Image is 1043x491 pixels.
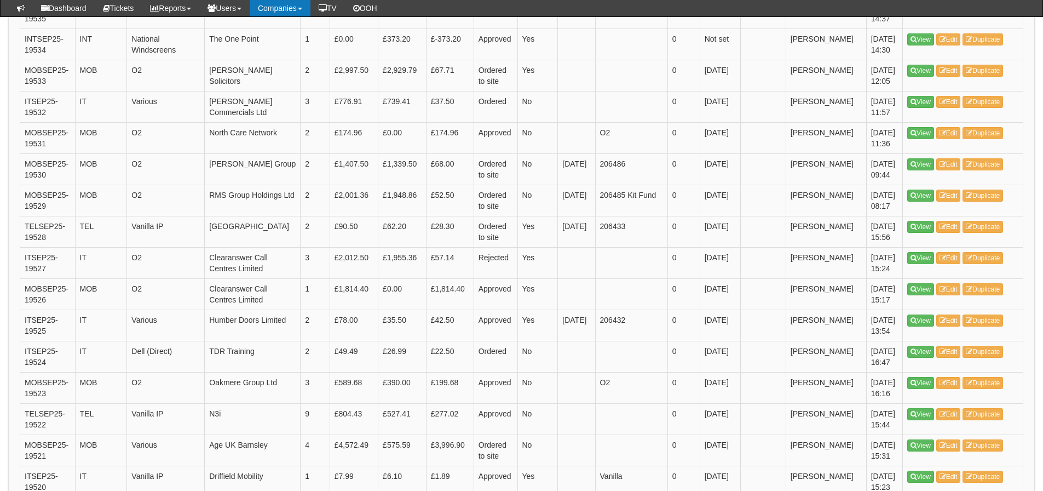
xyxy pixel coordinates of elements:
a: View [907,33,934,45]
td: MOB [75,185,127,216]
td: 2 [301,310,330,341]
td: [PERSON_NAME] [786,185,866,216]
td: £4,572.49 [330,435,378,466]
td: RMS Group Holdings Ltd [205,185,301,216]
td: [PERSON_NAME] [786,310,866,341]
td: Approved [474,28,517,60]
td: [PERSON_NAME] [786,247,866,278]
td: [GEOGRAPHIC_DATA] [205,216,301,247]
td: No [517,341,558,372]
td: [DATE] [700,185,740,216]
td: 1 [301,278,330,310]
td: [DATE] 16:47 [866,341,902,372]
td: £68.00 [426,153,474,185]
td: Humber Doors Limited [205,310,301,341]
td: TELSEP25-19528 [20,216,76,247]
td: National Windscreens [127,28,205,60]
td: MOB [75,435,127,466]
a: Duplicate [963,252,1003,264]
td: [PERSON_NAME] [786,341,866,372]
td: The One Point [205,28,301,60]
a: View [907,190,934,202]
td: 4 [301,435,330,466]
a: View [907,127,934,139]
td: No [517,91,558,122]
td: [DATE] [700,60,740,91]
td: 0 [667,28,700,60]
td: 2 [301,341,330,372]
td: 0 [667,278,700,310]
td: 1 [301,28,330,60]
td: TEL [75,403,127,435]
td: 0 [667,341,700,372]
td: MOBSEP25-19531 [20,122,76,153]
td: ITSEP25-19524 [20,341,76,372]
td: [PERSON_NAME] [786,372,866,403]
td: £1,948.86 [378,185,427,216]
td: £277.02 [426,403,474,435]
a: Edit [936,252,961,264]
td: IT [75,91,127,122]
td: [DATE] [558,185,595,216]
td: [PERSON_NAME] [786,28,866,60]
td: O2 [127,185,205,216]
td: O2 [595,372,667,403]
a: Duplicate [963,408,1003,420]
td: North Care Network [205,122,301,153]
a: Edit [936,158,961,170]
td: Ordered [474,341,517,372]
td: Yes [517,60,558,91]
a: Duplicate [963,190,1003,202]
td: O2 [127,278,205,310]
td: £2,929.79 [378,60,427,91]
td: Ordered to site [474,185,517,216]
td: [DATE] 08:17 [866,185,902,216]
td: [DATE] [700,91,740,122]
td: IT [75,247,127,278]
td: O2 [127,247,205,278]
td: £62.20 [378,216,427,247]
td: Various [127,310,205,341]
a: View [907,439,934,452]
td: 2 [301,216,330,247]
td: £2,997.50 [330,60,378,91]
td: ITSEP25-19532 [20,91,76,122]
td: MOB [75,153,127,185]
td: MOBSEP25-19523 [20,372,76,403]
td: [DATE] [700,122,740,153]
td: [DATE] 12:05 [866,60,902,91]
td: [DATE] [700,341,740,372]
td: Yes [517,216,558,247]
a: Edit [936,127,961,139]
td: 206432 [595,310,667,341]
td: 9 [301,403,330,435]
td: MOBSEP25-19529 [20,185,76,216]
a: Edit [936,408,961,420]
td: N3i [205,403,301,435]
td: £35.50 [378,310,427,341]
td: £90.50 [330,216,378,247]
a: Edit [936,33,961,45]
td: £28.30 [426,216,474,247]
td: ITSEP25-19527 [20,247,76,278]
td: Ordered to site [474,216,517,247]
td: [DATE] [700,216,740,247]
a: Edit [936,439,961,452]
td: No [517,122,558,153]
td: TEL [75,216,127,247]
td: No [517,435,558,466]
td: Approved [474,403,517,435]
td: £373.20 [378,28,427,60]
td: [PERSON_NAME] Commercials Ltd [205,91,301,122]
td: £174.96 [330,122,378,153]
td: Yes [517,310,558,341]
td: £1,407.50 [330,153,378,185]
a: View [907,408,934,420]
td: 206485 Kit Fund [595,185,667,216]
td: 0 [667,153,700,185]
a: Edit [936,283,961,295]
a: Edit [936,471,961,483]
td: Yes [517,247,558,278]
a: Edit [936,190,961,202]
td: [DATE] 11:36 [866,122,902,153]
